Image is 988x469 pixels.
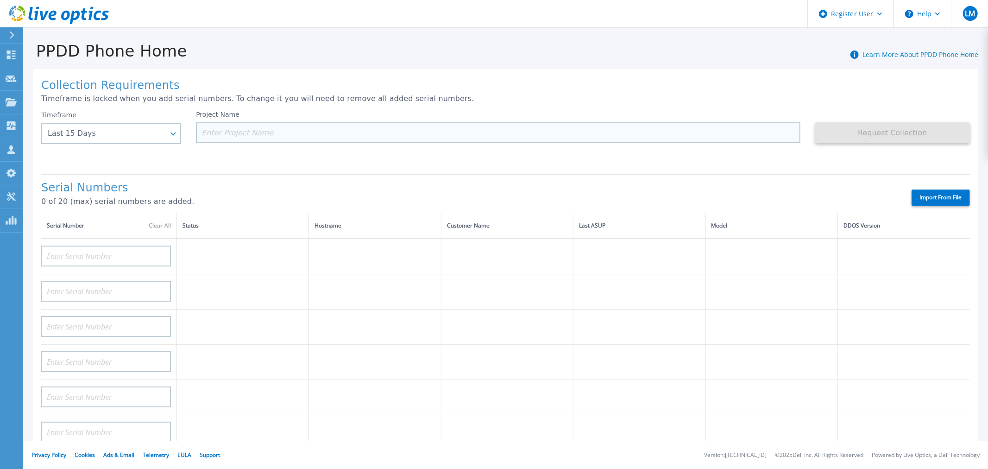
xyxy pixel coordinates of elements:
th: Model [705,213,837,239]
li: Version: [TECHNICAL_ID] [704,452,767,458]
th: Customer Name [441,213,573,239]
th: DDOS Version [838,213,970,239]
p: Timeframe is locked when you add serial numbers. To change it you will need to remove all added s... [41,95,970,103]
li: © 2025 Dell Inc. All Rights Reserved [775,452,863,458]
a: Ads & Email [103,451,134,459]
a: Privacy Policy [31,451,66,459]
span: LM [965,10,975,17]
h1: Collection Requirements [41,79,970,92]
a: Support [200,451,220,459]
label: Project Name [196,111,239,118]
input: Enter Serial Number [41,422,171,443]
label: Import From File [912,190,970,206]
th: Status [177,213,309,239]
th: Hostname [309,213,441,239]
input: Enter Serial Number [41,351,171,372]
input: Enter Project Name [196,122,800,143]
input: Enter Serial Number [41,246,171,266]
th: Last ASUP [573,213,705,239]
div: Serial Number [47,221,171,231]
input: Enter Serial Number [41,387,171,407]
label: Timeframe [41,111,76,119]
input: Enter Serial Number [41,316,171,337]
a: Learn More About PPDD Phone Home [862,50,978,59]
p: 0 of 20 (max) serial numbers are added. [41,197,895,206]
a: EULA [177,451,191,459]
li: Powered by Live Optics, a Dell Technology [872,452,980,458]
button: Request Collection [815,122,970,143]
h1: PPDD Phone Home [23,42,187,60]
h1: Serial Numbers [41,182,895,195]
a: Cookies [75,451,95,459]
div: Last 15 Days [48,129,164,138]
input: Enter Serial Number [41,281,171,302]
a: Telemetry [143,451,169,459]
